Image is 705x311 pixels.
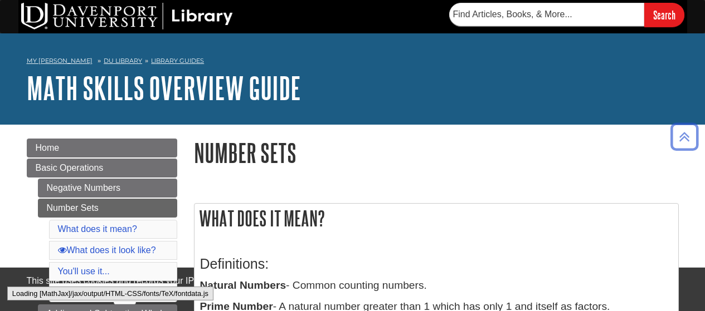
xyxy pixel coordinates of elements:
[27,71,301,105] a: Math Skills Overview Guide
[200,278,673,294] p: - Common counting numbers.
[449,3,684,27] form: Searches DU Library's articles, books, and more
[27,139,177,157] a: Home
[58,224,137,234] a: What does it mean?
[27,56,93,66] a: My [PERSON_NAME]
[21,3,233,29] img: DU Library
[7,287,213,300] div: Loading [MathJax]/jax/output/HTML-CSS/fonts/TeX/fontdata.js
[195,204,678,233] h2: What does it mean?
[36,143,60,152] span: Home
[200,279,286,291] b: Natural Numbers
[38,199,177,218] a: Number Sets
[58,245,156,255] a: What does it look like?
[104,57,142,65] a: DU Library
[644,3,684,27] input: Search
[27,159,177,177] a: Basic Operations
[194,139,679,167] h1: Number Sets
[449,3,644,26] input: Find Articles, Books, & More...
[200,256,673,272] h3: Definitions:
[38,179,177,198] a: Negative Numbers
[36,163,104,172] span: Basic Operations
[58,266,110,276] a: You'll use it...
[151,57,204,65] a: Library Guides
[27,53,679,71] nav: breadcrumb
[667,129,702,144] a: Back to Top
